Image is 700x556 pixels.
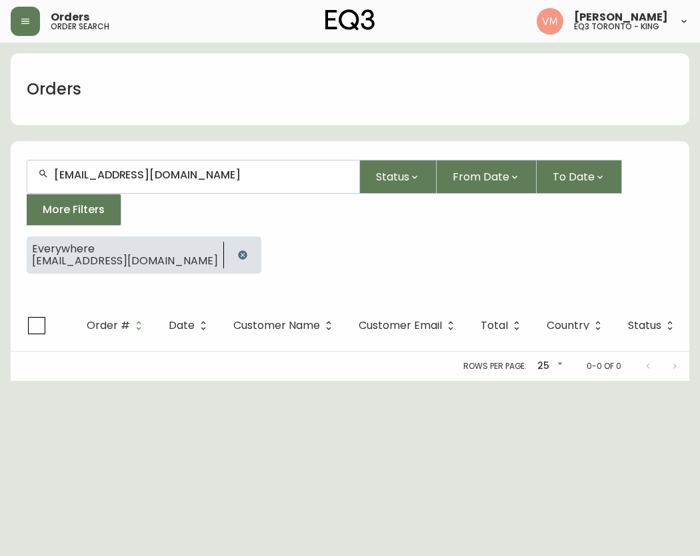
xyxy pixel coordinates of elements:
[587,360,621,372] p: 0-0 of 0
[87,322,130,330] span: Order #
[547,322,589,330] span: Country
[376,168,409,185] span: Status
[574,23,659,31] h5: eq3 toronto - king
[453,168,509,185] span: From Date
[628,322,661,330] span: Status
[360,160,437,194] button: Status
[51,23,109,31] h5: order search
[532,356,565,378] div: 25
[54,168,349,181] input: Search
[537,8,563,35] img: 0f63483a436850f3a2e29d5ab35f16df
[481,320,525,332] span: Total
[51,12,89,23] span: Orders
[169,322,195,330] span: Date
[359,322,442,330] span: Customer Email
[359,320,459,332] span: Customer Email
[169,320,212,332] span: Date
[481,322,508,330] span: Total
[547,320,607,332] span: Country
[463,360,527,372] p: Rows per page:
[537,160,622,194] button: To Date
[233,322,320,330] span: Customer Name
[574,12,668,23] span: [PERSON_NAME]
[87,320,147,332] span: Order #
[233,320,337,332] span: Customer Name
[437,160,537,194] button: From Date
[32,255,218,267] span: [EMAIL_ADDRESS][DOMAIN_NAME]
[32,243,218,255] span: Everywhere
[628,320,679,332] span: Status
[325,9,375,31] img: logo
[553,168,595,185] span: To Date
[27,78,81,101] h1: Orders
[43,202,105,217] span: More Filters
[27,194,121,226] button: More Filters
